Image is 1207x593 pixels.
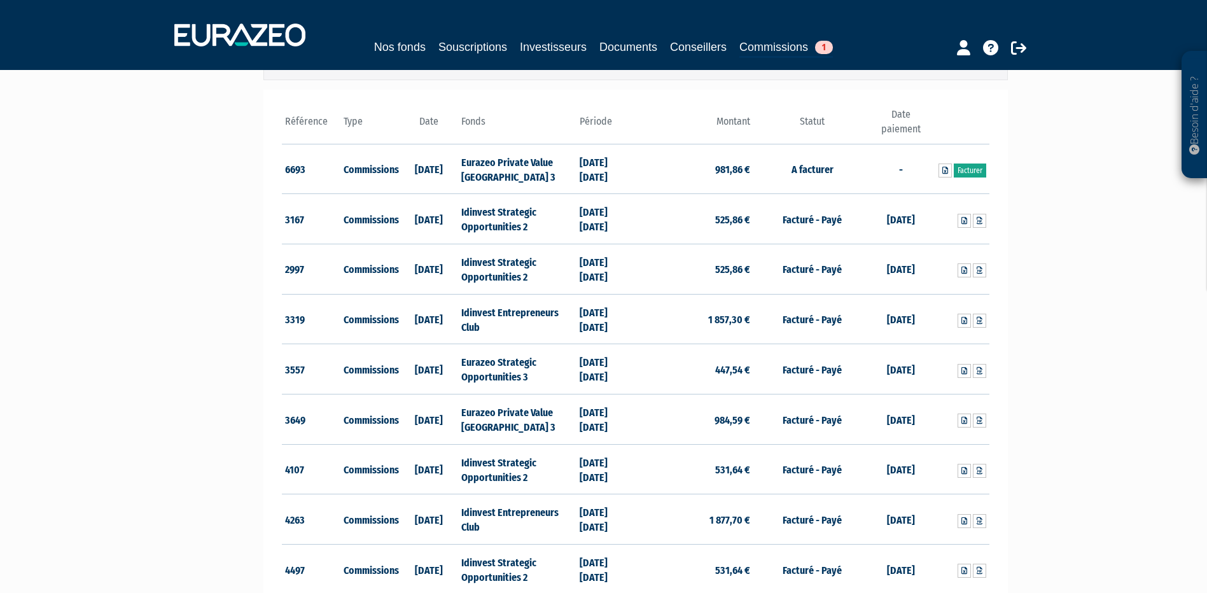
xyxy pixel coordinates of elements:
th: Type [340,108,400,144]
a: Commissions1 [739,38,833,58]
td: Idinvest Entrepreneurs Club [458,294,576,344]
a: Documents [599,38,657,56]
td: 531,64 € [636,444,753,494]
td: 984,59 € [636,394,753,445]
td: Commissions [340,194,400,244]
td: Facturé - Payé [753,444,871,494]
td: 3557 [282,344,341,394]
td: A facturer [753,144,871,194]
td: [DATE] [400,494,459,545]
td: [DATE] [871,244,930,295]
td: 525,86 € [636,194,753,244]
a: Souscriptions [438,38,507,56]
td: 4263 [282,494,341,545]
a: Facturer [954,164,986,178]
td: 981,86 € [636,144,753,194]
td: 3649 [282,394,341,445]
td: Facturé - Payé [753,294,871,344]
td: [DATE] [DATE] [576,394,636,445]
td: [DATE] [871,494,930,545]
td: 6693 [282,144,341,194]
td: Idinvest Entrepreneurs Club [458,494,576,545]
td: [DATE] [871,294,930,344]
td: [DATE] [400,194,459,244]
td: Idinvest Strategic Opportunities 2 [458,444,576,494]
a: Investisseurs [520,38,587,56]
td: Facturé - Payé [753,244,871,295]
td: [DATE] [400,294,459,344]
td: Facturé - Payé [753,194,871,244]
th: Statut [753,108,871,144]
a: Nos fonds [374,38,426,56]
td: [DATE] [400,244,459,295]
td: [DATE] [871,344,930,394]
td: 4107 [282,444,341,494]
td: [DATE] [871,194,930,244]
td: 3167 [282,194,341,244]
td: Commissions [340,294,400,344]
td: Eurazeo Private Value [GEOGRAPHIC_DATA] 3 [458,144,576,194]
td: [DATE] [DATE] [576,344,636,394]
td: 1 857,30 € [636,294,753,344]
td: [DATE] [400,144,459,194]
td: 447,54 € [636,344,753,394]
th: Date paiement [871,108,930,144]
td: Idinvest Strategic Opportunities 2 [458,244,576,295]
td: Idinvest Strategic Opportunities 2 [458,194,576,244]
td: Eurazeo Private Value [GEOGRAPHIC_DATA] 3 [458,394,576,445]
td: [DATE] [400,444,459,494]
td: Commissions [340,444,400,494]
th: Montant [636,108,753,144]
td: [DATE] [400,344,459,394]
td: Facturé - Payé [753,494,871,545]
img: 1732889491-logotype_eurazeo_blanc_rvb.png [174,24,305,46]
td: 525,86 € [636,244,753,295]
td: [DATE] [DATE] [576,494,636,545]
td: Eurazeo Strategic Opportunities 3 [458,344,576,394]
td: [DATE] [DATE] [576,444,636,494]
td: 3319 [282,294,341,344]
td: [DATE] [DATE] [576,244,636,295]
td: [DATE] [DATE] [576,294,636,344]
td: [DATE] [871,394,930,445]
td: Commissions [340,394,400,445]
td: - [871,144,930,194]
td: [DATE] [DATE] [576,194,636,244]
p: Besoin d'aide ? [1187,58,1202,172]
td: [DATE] [DATE] [576,144,636,194]
th: Date [400,108,459,144]
td: [DATE] [871,444,930,494]
td: Commissions [340,494,400,545]
td: 2997 [282,244,341,295]
a: Conseillers [670,38,727,56]
td: Commissions [340,344,400,394]
td: Commissions [340,144,400,194]
span: 1 [815,41,833,54]
td: [DATE] [400,394,459,445]
th: Période [576,108,636,144]
td: 1 877,70 € [636,494,753,545]
th: Fonds [458,108,576,144]
th: Référence [282,108,341,144]
td: Facturé - Payé [753,394,871,445]
td: Facturé - Payé [753,344,871,394]
td: Commissions [340,244,400,295]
